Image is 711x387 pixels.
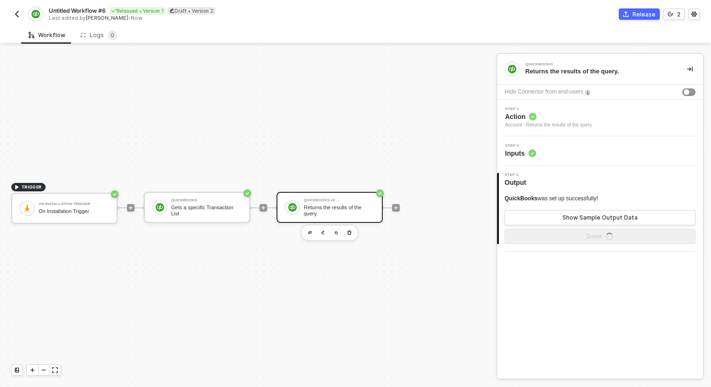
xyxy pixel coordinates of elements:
[505,195,598,203] div: was set up successfully!
[171,205,242,216] div: Gets a specific Transaction List
[304,205,374,216] div: Returns the results of the query.
[393,205,399,211] span: icon-play
[80,31,117,40] div: Logs
[505,195,537,202] span: QuickBooks
[623,11,629,17] span: icon-commerce
[334,231,338,235] img: copy-block
[505,173,530,177] span: Step 3
[49,7,106,15] span: Untitled Workflow #6
[687,66,693,72] span: icon-collapse-right
[111,190,118,198] span: icon-success-page
[321,230,325,235] img: edit-cred
[171,198,242,202] div: QuickBooks
[39,208,109,214] div: On Installation Trigger
[331,227,342,238] button: copy-block
[525,63,666,66] div: QuickBooks
[497,144,703,158] div: Step 2Inputs
[505,178,530,187] span: Output
[376,190,384,197] span: icon-success-page
[562,214,638,221] div: Show Sample Output Data
[288,203,297,212] img: icon
[619,8,660,20] button: Release
[505,121,593,129] div: Account - Returns the results of the query.
[505,107,593,111] span: Step 1
[108,31,117,40] sup: 0
[505,112,593,121] span: Action
[49,15,355,22] div: Last edited by - Now
[41,367,47,373] span: icon-minus
[52,367,58,373] span: icon-expand
[505,210,695,225] button: Show Sample Output Data
[585,90,591,95] img: icon-info
[505,87,583,96] div: Hide Connector from end-users
[317,227,329,238] button: edit-cred
[505,229,695,244] button: Doneicon-loader
[668,11,673,17] span: icon-versioning
[39,202,109,206] div: On Installation Trigger
[505,149,536,158] span: Inputs
[308,231,312,234] img: edit-cred
[13,10,21,18] img: back
[497,107,703,129] div: Step 1Action Account - Returns the results of the query.
[22,183,42,191] span: TRIGGER
[497,173,703,244] div: Step 3Output QuickBookswas set up successfully!Show Sample Output DataDoneicon-loader
[244,190,251,197] span: icon-success-page
[32,10,39,18] img: integration-icon
[525,67,672,76] div: Returns the results of the query.
[664,8,685,20] button: 2
[30,367,35,373] span: icon-play
[304,227,316,238] button: edit-cred
[677,10,680,18] div: 2
[505,144,536,148] span: Step 2
[86,15,128,21] span: [PERSON_NAME]
[169,8,174,13] span: icon-edit
[508,65,516,73] img: integration-icon
[23,204,32,213] img: icon
[128,205,134,211] span: icon-play
[691,11,697,17] span: icon-settings
[632,10,656,18] div: Release
[11,8,23,20] button: back
[304,198,374,202] div: QuickBooks #2
[29,32,65,39] div: Workflow
[261,205,266,211] span: icon-play
[14,184,20,190] span: icon-play
[167,7,215,15] div: Draft • Version 2
[110,7,166,15] div: Released • Version 1
[156,203,164,212] img: icon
